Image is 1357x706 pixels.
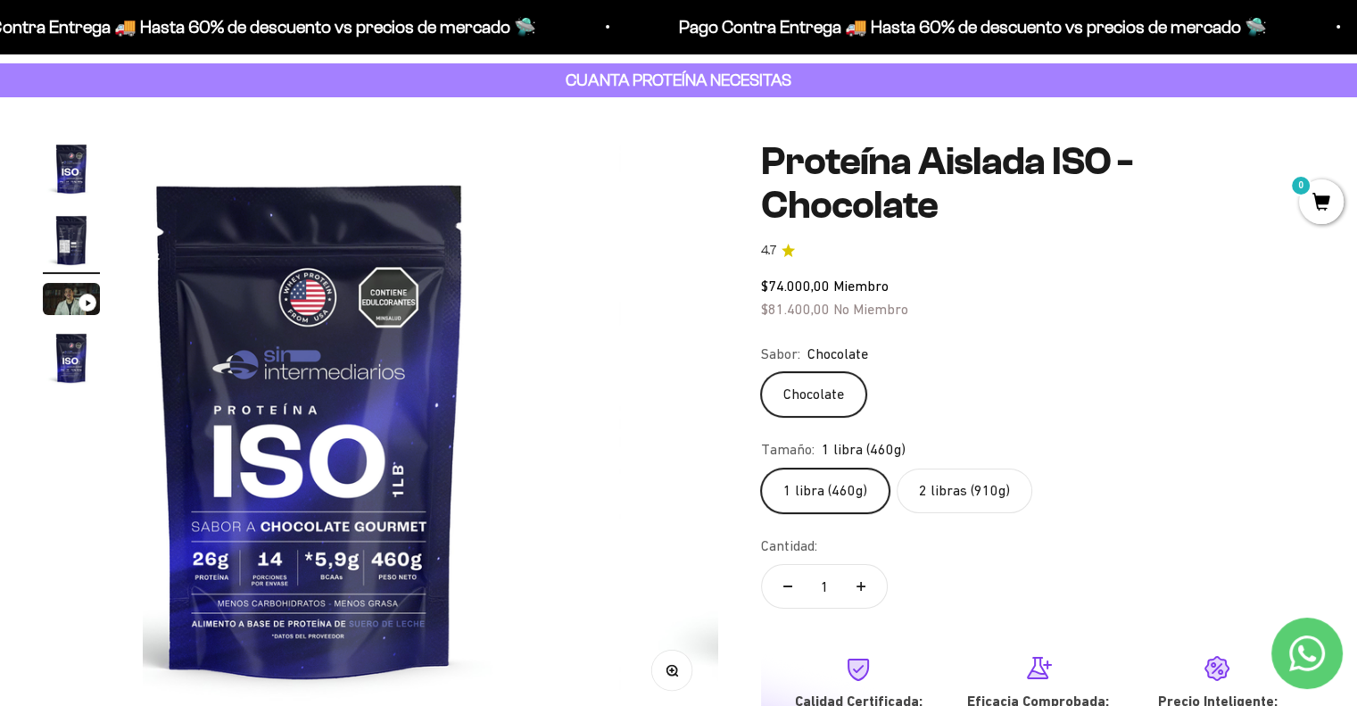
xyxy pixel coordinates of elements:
[833,278,889,294] span: Miembro
[761,278,830,294] span: $74.000,00
[762,565,814,608] button: Reducir cantidad
[761,438,815,461] legend: Tamaño:
[43,329,100,386] img: Proteína Aislada ISO - Chocolate
[761,241,1314,261] a: 4.74.7 de 5.0 estrellas
[43,329,100,392] button: Ir al artículo 4
[761,241,776,261] span: 4.7
[833,301,908,317] span: No Miembro
[761,343,800,366] legend: Sabor:
[761,140,1314,227] h1: Proteína Aislada ISO - Chocolate
[43,140,100,203] button: Ir al artículo 1
[43,283,100,320] button: Ir al artículo 3
[1290,175,1311,196] mark: 0
[657,12,1245,41] p: Pago Contra Entrega 🚚 Hasta 60% de descuento vs precios de mercado 🛸
[566,71,791,89] strong: CUANTA PROTEÍNA NECESITAS
[43,212,100,274] button: Ir al artículo 2
[43,212,100,269] img: Proteína Aislada ISO - Chocolate
[1299,194,1344,213] a: 0
[761,535,817,558] label: Cantidad:
[807,343,868,366] span: Chocolate
[822,438,906,461] span: 1 libra (460g)
[43,140,100,197] img: Proteína Aislada ISO - Chocolate
[835,565,887,608] button: Aumentar cantidad
[761,301,830,317] span: $81.400,00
